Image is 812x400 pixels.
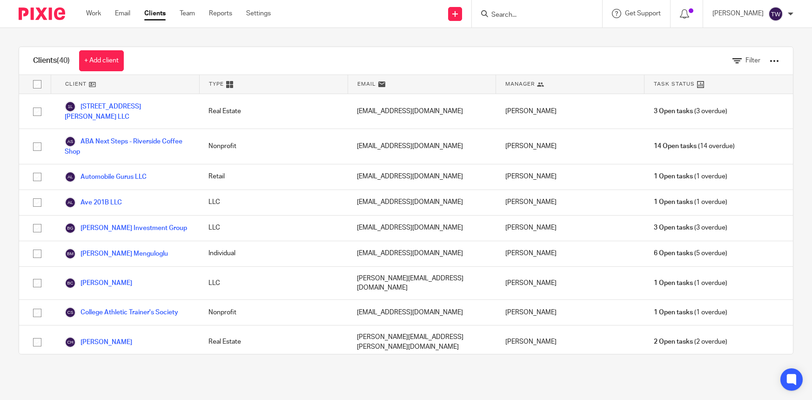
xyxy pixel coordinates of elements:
[144,9,166,18] a: Clients
[86,9,101,18] a: Work
[65,223,76,234] img: svg%3E
[496,241,644,266] div: [PERSON_NAME]
[654,197,693,207] span: 1 Open tasks
[65,278,76,289] img: svg%3E
[199,267,348,300] div: LLC
[654,172,693,181] span: 1 Open tasks
[199,325,348,359] div: Real Estate
[348,190,496,215] div: [EMAIL_ADDRESS][DOMAIN_NAME]
[348,129,496,163] div: [EMAIL_ADDRESS][DOMAIN_NAME]
[65,337,132,348] a: [PERSON_NAME]
[246,9,271,18] a: Settings
[654,142,697,151] span: 14 Open tasks
[348,267,496,300] div: [PERSON_NAME][EMAIL_ADDRESS][DOMAIN_NAME]
[654,278,727,288] span: (1 overdue)
[625,10,661,17] span: Get Support
[57,57,70,64] span: (40)
[490,11,574,20] input: Search
[65,307,178,318] a: College Athletic Trainer's Society
[768,7,783,21] img: svg%3E
[199,164,348,190] div: Retail
[65,278,132,289] a: [PERSON_NAME]
[496,325,644,359] div: [PERSON_NAME]
[65,337,76,348] img: svg%3E
[65,171,76,183] img: svg%3E
[115,9,130,18] a: Email
[65,136,190,156] a: ABA Next Steps - Riverside Coffee Shop
[496,164,644,190] div: [PERSON_NAME]
[712,9,764,18] p: [PERSON_NAME]
[654,249,727,258] span: (5 overdue)
[65,101,76,112] img: svg%3E
[199,300,348,325] div: Nonprofit
[65,136,76,147] img: svg%3E
[209,9,232,18] a: Reports
[496,267,644,300] div: [PERSON_NAME]
[654,249,693,258] span: 6 Open tasks
[348,216,496,241] div: [EMAIL_ADDRESS][DOMAIN_NAME]
[496,190,644,215] div: [PERSON_NAME]
[65,307,76,318] img: svg%3E
[65,101,190,122] a: [STREET_ADDRESS][PERSON_NAME] LLC
[654,337,727,346] span: (2 overdue)
[654,172,727,181] span: (1 overdue)
[199,94,348,129] div: Real Estate
[654,107,693,116] span: 3 Open tasks
[65,171,147,183] a: Automobile Gurus LLC
[348,94,496,129] div: [EMAIL_ADDRESS][DOMAIN_NAME]
[199,216,348,241] div: LLC
[654,308,727,317] span: (1 overdue)
[654,278,693,288] span: 1 Open tasks
[180,9,195,18] a: Team
[654,197,727,207] span: (1 overdue)
[199,190,348,215] div: LLC
[654,223,727,232] span: (3 overdue)
[199,129,348,163] div: Nonprofit
[496,129,644,163] div: [PERSON_NAME]
[348,241,496,266] div: [EMAIL_ADDRESS][DOMAIN_NAME]
[65,248,168,259] a: [PERSON_NAME] Menguloglu
[357,80,376,88] span: Email
[654,223,693,232] span: 3 Open tasks
[654,142,735,151] span: (14 overdue)
[199,241,348,266] div: Individual
[654,337,693,346] span: 2 Open tasks
[348,300,496,325] div: [EMAIL_ADDRESS][DOMAIN_NAME]
[654,107,727,116] span: (3 overdue)
[65,248,76,259] img: svg%3E
[348,164,496,190] div: [EMAIL_ADDRESS][DOMAIN_NAME]
[496,216,644,241] div: [PERSON_NAME]
[65,197,76,208] img: svg%3E
[654,80,695,88] span: Task Status
[745,57,760,64] span: Filter
[496,94,644,129] div: [PERSON_NAME]
[505,80,535,88] span: Manager
[33,56,70,66] h1: Clients
[65,223,187,234] a: [PERSON_NAME] Investment Group
[496,300,644,325] div: [PERSON_NAME]
[65,197,122,208] a: Ave 201B LLC
[65,80,87,88] span: Client
[209,80,224,88] span: Type
[19,7,65,20] img: Pixie
[654,308,693,317] span: 1 Open tasks
[348,325,496,359] div: [PERSON_NAME][EMAIL_ADDRESS][PERSON_NAME][DOMAIN_NAME]
[28,75,46,93] input: Select all
[79,50,124,71] a: + Add client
